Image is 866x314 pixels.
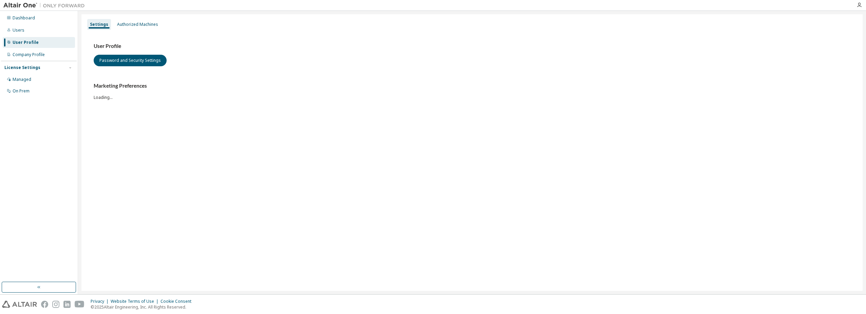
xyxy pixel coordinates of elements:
img: linkedin.svg [63,301,71,308]
div: Company Profile [13,52,45,57]
div: Users [13,28,24,33]
button: Password and Security Settings [94,55,167,66]
div: Managed [13,77,31,82]
div: On Prem [13,88,30,94]
img: facebook.svg [41,301,48,308]
div: Authorized Machines [117,22,158,27]
div: License Settings [4,65,40,70]
img: youtube.svg [75,301,84,308]
p: © 2025 Altair Engineering, Inc. All Rights Reserved. [91,304,195,310]
img: altair_logo.svg [2,301,37,308]
img: instagram.svg [52,301,59,308]
div: Website Terms of Use [111,299,161,304]
div: Dashboard [13,15,35,21]
img: Altair One [3,2,88,9]
h3: User Profile [94,43,850,50]
div: Privacy [91,299,111,304]
div: Loading... [94,83,850,100]
div: Cookie Consent [161,299,195,304]
div: User Profile [13,40,39,45]
div: Settings [90,22,108,27]
h3: Marketing Preferences [94,83,850,89]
